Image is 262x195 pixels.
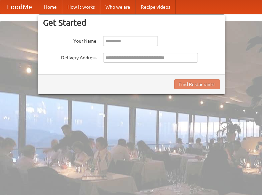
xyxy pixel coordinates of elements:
[0,0,39,14] a: FoodMe
[43,36,96,44] label: Your Name
[100,0,136,14] a: Who we are
[62,0,100,14] a: How it works
[43,53,96,61] label: Delivery Address
[174,79,220,89] button: Find Restaurants!
[136,0,176,14] a: Recipe videos
[43,18,220,28] h3: Get Started
[39,0,62,14] a: Home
